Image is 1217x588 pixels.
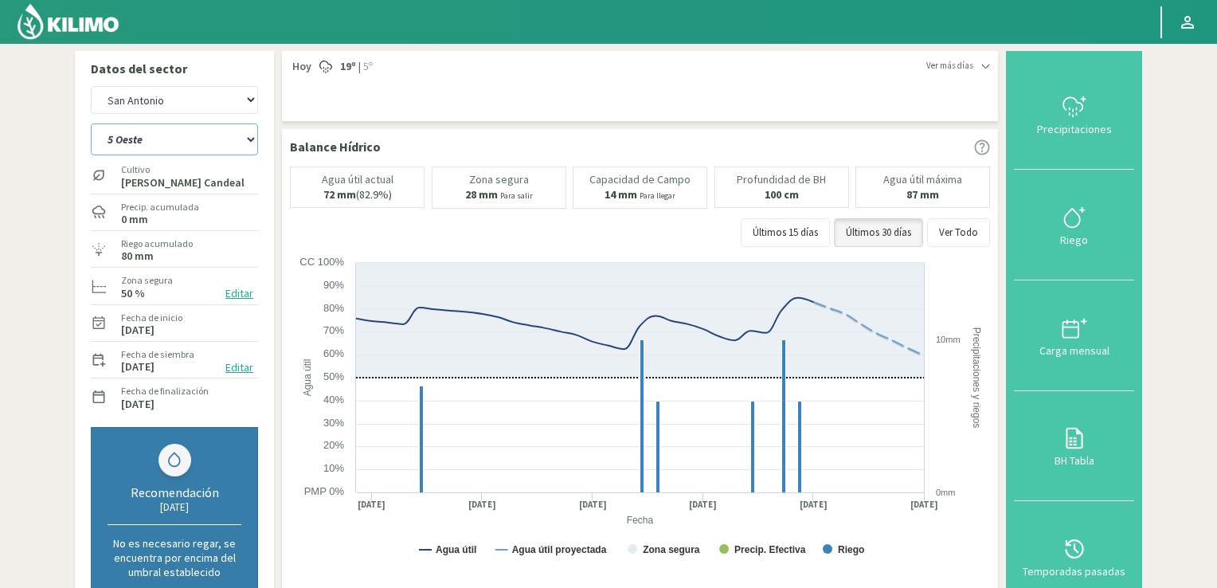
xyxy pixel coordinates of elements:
[465,187,498,202] b: 28 mm
[512,544,607,555] text: Agua útil proyectada
[936,335,961,344] text: 10mm
[121,347,194,362] label: Fecha de siembra
[926,59,973,73] span: Ver más días
[910,499,938,511] text: [DATE]
[737,174,826,186] p: Profundidad de BH
[436,544,476,555] text: Agua útil
[121,311,182,325] label: Fecha de inicio
[221,284,258,303] button: Editar
[108,536,241,579] p: No es necesario regar, se encuentra por encima del umbral establecido
[358,59,361,75] span: |
[1019,123,1129,135] div: Precipitaciones
[221,359,258,377] button: Editar
[906,187,939,202] b: 87 mm
[121,288,145,299] label: 50 %
[605,187,637,202] b: 14 mm
[468,499,496,511] text: [DATE]
[640,190,675,201] small: Para llegar
[91,59,258,78] p: Datos del sector
[734,544,806,555] text: Precip. Efectiva
[1014,391,1134,502] button: BH Tabla
[304,485,345,497] text: PMP 0%
[323,439,344,451] text: 20%
[108,500,241,514] div: [DATE]
[340,59,356,73] strong: 19º
[323,189,392,201] p: (82.9%)
[121,237,193,251] label: Riego acumulado
[323,417,344,429] text: 30%
[927,218,990,247] button: Ver Todo
[323,370,344,382] text: 50%
[322,174,393,186] p: Agua útil actual
[883,174,962,186] p: Agua útil máxima
[936,488,955,497] text: 0mm
[643,544,700,555] text: Zona segura
[1019,345,1129,356] div: Carga mensual
[323,324,344,336] text: 70%
[741,218,830,247] button: Últimos 15 días
[469,174,529,186] p: Zona segura
[1019,566,1129,577] div: Temporadas pasadas
[121,163,245,177] label: Cultivo
[121,384,209,398] label: Fecha de finalización
[290,59,311,75] span: Hoy
[323,279,344,291] text: 90%
[302,359,313,396] text: Agua útil
[1019,234,1129,245] div: Riego
[627,515,654,526] text: Fecha
[358,499,385,511] text: [DATE]
[121,200,199,214] label: Precip. acumulada
[121,362,155,372] label: [DATE]
[121,251,154,261] label: 80 mm
[16,2,120,41] img: Kilimo
[108,484,241,500] div: Recomendación
[838,544,864,555] text: Riego
[121,325,155,335] label: [DATE]
[121,178,245,188] label: [PERSON_NAME] Candeal
[323,462,344,474] text: 10%
[121,214,148,225] label: 0 mm
[1019,455,1129,466] div: BH Tabla
[765,187,799,202] b: 100 cm
[323,302,344,314] text: 80%
[579,499,607,511] text: [DATE]
[121,399,155,410] label: [DATE]
[361,59,373,75] span: 5º
[299,256,344,268] text: CC 100%
[689,499,717,511] text: [DATE]
[121,273,173,288] label: Zona segura
[290,137,381,156] p: Balance Hídrico
[323,347,344,359] text: 60%
[1014,280,1134,391] button: Carga mensual
[1014,59,1134,170] button: Precipitaciones
[323,394,344,406] text: 40%
[800,499,828,511] text: [DATE]
[834,218,923,247] button: Últimos 30 días
[589,174,691,186] p: Capacidad de Campo
[1014,170,1134,280] button: Riego
[971,327,982,428] text: Precipitaciones y riegos
[323,187,356,202] b: 72 mm
[500,190,533,201] small: Para salir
